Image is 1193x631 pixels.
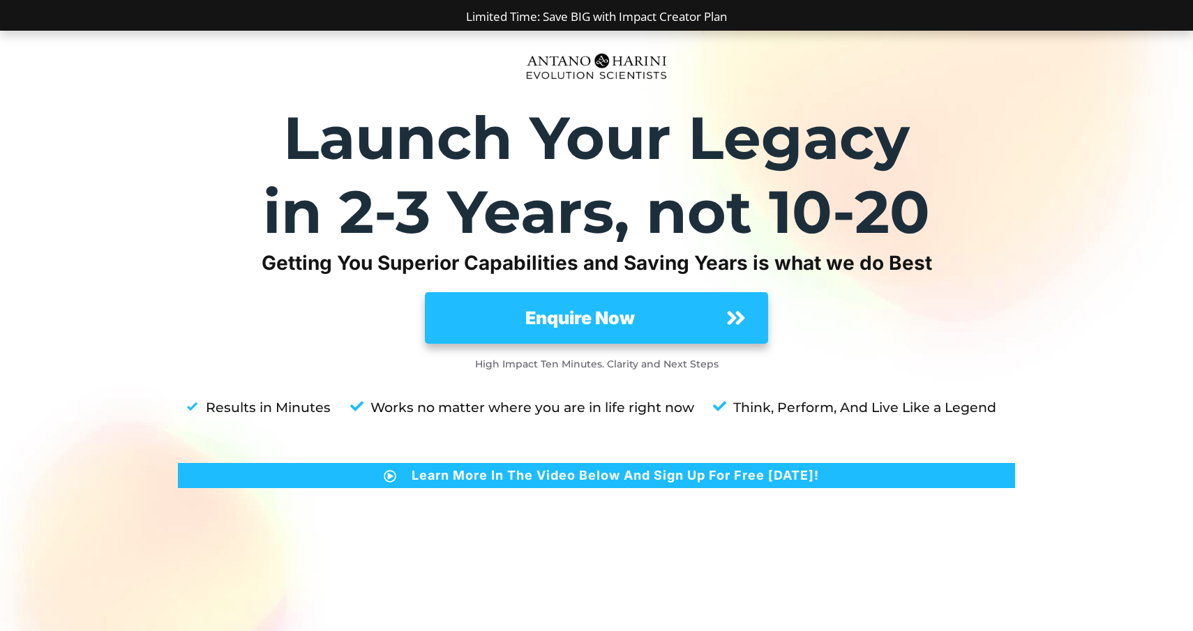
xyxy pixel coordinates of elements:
[520,45,673,87] img: Evolution-Scientist (2)
[525,307,635,328] strong: Enquire Now
[283,102,910,174] strong: Launch Your Legacy
[370,400,694,416] strong: Works no matter where you are in life right now
[263,176,930,248] strong: in 2-3 Years, not 10-20
[466,8,727,24] a: Limited Time: Save BIG with Impact Creator Plan
[262,251,932,275] strong: Getting You Superior Capabilities and Saving Years is what we do Best
[425,292,768,344] a: Enquire Now
[475,358,719,370] strong: High Impact Ten Minutes. Clarity and Next Steps
[412,468,819,482] strong: Learn More In The Video Below And Sign Up For Free [DATE]!
[733,400,996,416] strong: Think, Perform, And Live Like a Legend
[206,400,331,416] strong: Results in Minutes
